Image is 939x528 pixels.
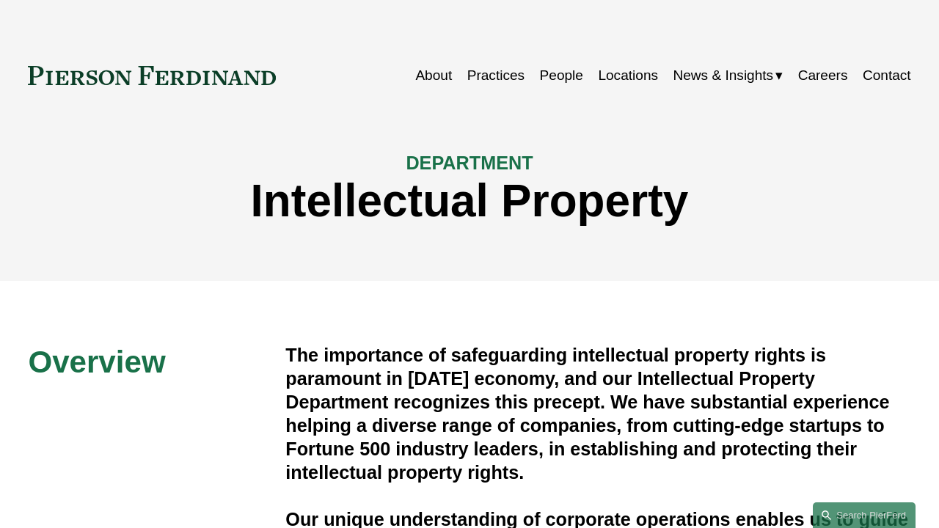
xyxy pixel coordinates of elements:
span: DEPARTMENT [406,153,533,173]
h1: Intellectual Property [28,175,910,227]
a: Practices [467,62,525,89]
a: People [540,62,583,89]
a: folder dropdown [673,62,783,89]
span: Overview [28,345,165,379]
a: Careers [798,62,848,89]
span: News & Insights [673,63,773,88]
a: About [415,62,452,89]
a: Search this site [813,502,916,528]
a: Locations [598,62,658,89]
a: Contact [863,62,911,89]
h4: The importance of safeguarding intellectual property rights is paramount in [DATE] economy, and o... [285,343,910,484]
